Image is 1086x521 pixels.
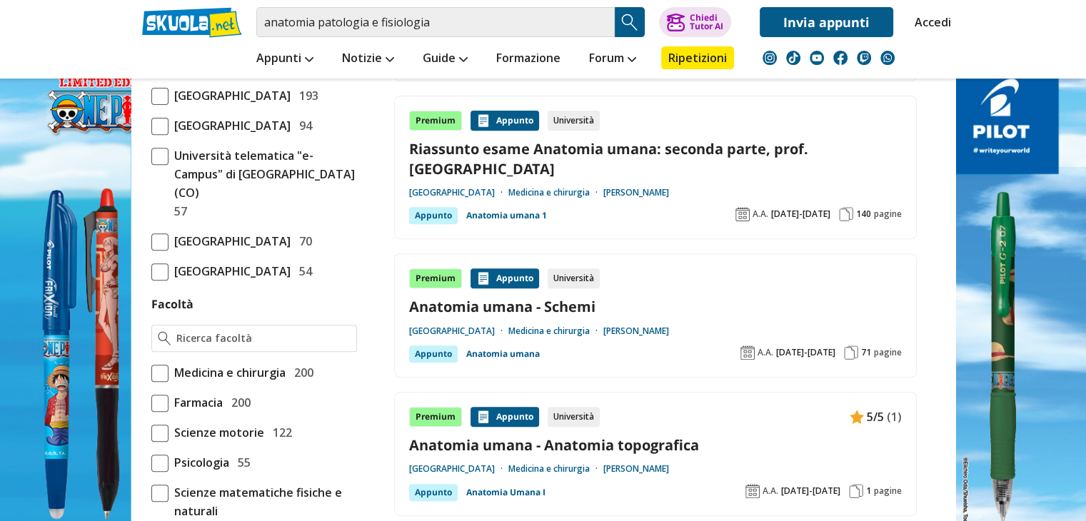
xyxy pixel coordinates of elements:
[409,345,458,363] div: Appunto
[508,187,603,198] a: Medicina e chirurgia
[226,393,251,412] span: 200
[776,347,835,358] span: [DATE]-[DATE]
[619,11,640,33] img: Cerca appunti, riassunti o versioni
[267,423,292,442] span: 122
[781,485,840,497] span: [DATE]-[DATE]
[476,113,491,128] img: Appunti contenuto
[169,423,264,442] span: Scienze motorie
[867,408,884,426] span: 5/5
[887,408,902,426] span: (1)
[476,410,491,424] img: Appunti contenuto
[615,7,645,37] button: Search Button
[409,435,902,455] a: Anatomia umana - Anatomia topografica
[548,268,600,288] div: Università
[409,187,508,198] a: [GEOGRAPHIC_DATA]
[293,262,312,280] span: 54
[753,208,768,220] span: A.A.
[603,325,669,337] a: [PERSON_NAME]
[915,7,945,37] a: Accedi
[288,363,313,382] span: 200
[169,262,291,280] span: [GEOGRAPHIC_DATA]
[850,410,864,424] img: Appunti contenuto
[158,331,171,345] img: Ricerca facoltà
[493,46,564,72] a: Formazione
[169,363,286,382] span: Medicina e chirurgia
[763,485,778,497] span: A.A.
[758,347,773,358] span: A.A.
[409,325,508,337] a: [GEOGRAPHIC_DATA]
[844,345,858,360] img: Pagine
[253,46,317,72] a: Appunti
[763,51,777,65] img: instagram
[471,407,539,427] div: Appunto
[466,207,547,224] a: Anatomia umana 1
[874,347,902,358] span: pagine
[409,111,462,131] div: Premium
[338,46,398,72] a: Notizie
[760,7,893,37] a: Invia appunti
[874,208,902,220] span: pagine
[151,296,193,312] label: Facoltà
[735,207,750,221] img: Anno accademico
[839,207,853,221] img: Pagine
[176,331,350,345] input: Ricerca facoltà
[866,485,871,497] span: 1
[256,7,615,37] input: Cerca appunti, riassunti o versioni
[169,146,357,202] span: Università telematica "e-Campus" di [GEOGRAPHIC_DATA] (CO)
[508,325,603,337] a: Medicina e chirurgia
[874,485,902,497] span: pagine
[603,463,669,475] a: [PERSON_NAME]
[409,484,458,501] div: Appunto
[466,345,540,363] a: Anatomia umana
[880,51,895,65] img: WhatsApp
[833,51,848,65] img: facebook
[857,51,871,65] img: twitch
[861,347,871,358] span: 71
[293,116,312,135] span: 94
[409,297,902,316] a: Anatomia umana - Schemi
[508,463,603,475] a: Medicina e chirurgia
[169,202,187,221] span: 57
[471,111,539,131] div: Appunto
[856,208,871,220] span: 140
[476,271,491,285] img: Appunti contenuto
[786,51,800,65] img: tiktok
[745,484,760,498] img: Anno accademico
[232,453,251,472] span: 55
[169,86,291,105] span: [GEOGRAPHIC_DATA]
[466,484,545,501] a: Anatomia Umana I
[293,86,318,105] span: 193
[585,46,640,72] a: Forum
[169,453,229,472] span: Psicologia
[169,232,291,251] span: [GEOGRAPHIC_DATA]
[689,14,723,31] div: Chiedi Tutor AI
[293,232,312,251] span: 70
[409,139,902,178] a: Riassunto esame Anatomia umana: seconda parte, prof. [GEOGRAPHIC_DATA]
[771,208,830,220] span: [DATE]-[DATE]
[471,268,539,288] div: Appunto
[409,268,462,288] div: Premium
[409,207,458,224] div: Appunto
[548,407,600,427] div: Università
[409,463,508,475] a: [GEOGRAPHIC_DATA]
[810,51,824,65] img: youtube
[659,7,731,37] button: ChiediTutor AI
[603,187,669,198] a: [PERSON_NAME]
[409,407,462,427] div: Premium
[419,46,471,72] a: Guide
[169,393,223,412] span: Farmacia
[849,484,863,498] img: Pagine
[169,116,291,135] span: [GEOGRAPHIC_DATA]
[169,483,357,520] span: Scienze matematiche fisiche e naturali
[740,345,755,360] img: Anno accademico
[548,111,600,131] div: Università
[661,46,734,69] a: Ripetizioni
